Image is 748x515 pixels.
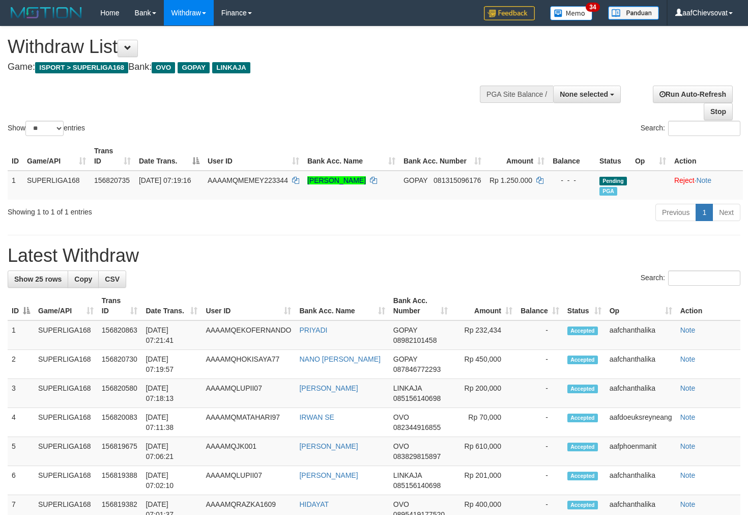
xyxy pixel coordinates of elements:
[516,350,563,379] td: -
[393,394,441,402] span: Copy 085156140698 to clipboard
[34,320,98,350] td: SUPERLIGA168
[668,270,740,286] input: Search:
[139,176,191,184] span: [DATE] 07:19:16
[516,320,563,350] td: -
[404,176,427,184] span: GOPAY
[8,5,85,20] img: MOTION_logo.png
[141,320,202,350] td: [DATE] 07:21:41
[202,350,295,379] td: AAAAMQHOKISAYA77
[452,379,516,408] td: Rp 200,000
[606,379,676,408] td: aafchanthalika
[641,121,740,136] label: Search:
[8,171,23,200] td: 1
[567,443,598,451] span: Accepted
[202,437,295,466] td: AAAAMQJK001
[680,500,696,508] a: Note
[393,326,417,334] span: GOPAY
[553,86,621,103] button: None selected
[178,62,210,73] span: GOPAY
[567,327,598,335] span: Accepted
[393,500,409,508] span: OVO
[641,270,740,286] label: Search:
[393,442,409,450] span: OVO
[696,176,711,184] a: Note
[299,384,358,392] a: [PERSON_NAME]
[68,270,99,288] a: Copy
[631,142,670,171] th: Op: activate to sort column ascending
[480,86,553,103] div: PGA Site Balance /
[299,326,327,334] a: PRIYADI
[152,62,175,73] span: OVO
[299,500,329,508] a: HIDAYAT
[8,203,304,217] div: Showing 1 to 1 of 1 entries
[553,175,591,185] div: - - -
[485,142,549,171] th: Amount: activate to sort column ascending
[516,379,563,408] td: -
[680,384,696,392] a: Note
[516,408,563,437] td: -
[606,437,676,466] td: aafphoenmanit
[212,62,250,73] span: LINKAJA
[98,437,142,466] td: 156819675
[567,472,598,480] span: Accepted
[516,437,563,466] td: -
[674,176,695,184] a: Reject
[680,355,696,363] a: Note
[452,408,516,437] td: Rp 70,000
[135,142,204,171] th: Date Trans.: activate to sort column descending
[105,275,120,283] span: CSV
[98,270,126,288] a: CSV
[23,142,90,171] th: Game/API: activate to sort column ascending
[299,413,334,421] a: IRWAN SE
[452,291,516,320] th: Amount: activate to sort column ascending
[202,291,295,320] th: User ID: activate to sort column ascending
[393,423,441,431] span: Copy 082344916855 to clipboard
[34,437,98,466] td: SUPERLIGA168
[8,142,23,171] th: ID
[90,142,135,171] th: Trans ID: activate to sort column ascending
[204,142,303,171] th: User ID: activate to sort column ascending
[608,6,659,20] img: panduan.png
[202,466,295,495] td: AAAAMQLUPII07
[141,291,202,320] th: Date Trans.: activate to sort column ascending
[202,408,295,437] td: AAAAMQMATAHARI97
[696,204,713,221] a: 1
[8,437,34,466] td: 5
[668,121,740,136] input: Search:
[98,466,142,495] td: 156819388
[452,350,516,379] td: Rp 450,000
[393,336,437,344] span: Copy 08982101458 to clipboard
[25,121,64,136] select: Showentries
[567,501,598,509] span: Accepted
[299,442,358,450] a: [PERSON_NAME]
[452,320,516,350] td: Rp 232,434
[393,481,441,490] span: Copy 085156140698 to clipboard
[35,62,128,73] span: ISPORT > SUPERLIGA168
[98,320,142,350] td: 156820863
[452,437,516,466] td: Rp 610,000
[98,350,142,379] td: 156820730
[307,176,366,184] a: [PERSON_NAME]
[586,3,599,12] span: 34
[141,350,202,379] td: [DATE] 07:19:57
[712,204,740,221] a: Next
[98,291,142,320] th: Trans ID: activate to sort column ascending
[141,408,202,437] td: [DATE] 07:11:38
[202,320,295,350] td: AAAAMQEKOFERNANDO
[704,103,733,120] a: Stop
[8,466,34,495] td: 6
[680,471,696,479] a: Note
[434,176,481,184] span: Copy 081315096176 to clipboard
[655,204,696,221] a: Previous
[8,62,488,72] h4: Game: Bank:
[599,187,617,196] span: Marked by aafphoenmanit
[8,121,85,136] label: Show entries
[14,275,62,283] span: Show 25 rows
[8,350,34,379] td: 2
[94,176,130,184] span: 156820735
[34,291,98,320] th: Game/API: activate to sort column ascending
[393,365,441,373] span: Copy 087846772293 to clipboard
[74,275,92,283] span: Copy
[8,320,34,350] td: 1
[516,466,563,495] td: -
